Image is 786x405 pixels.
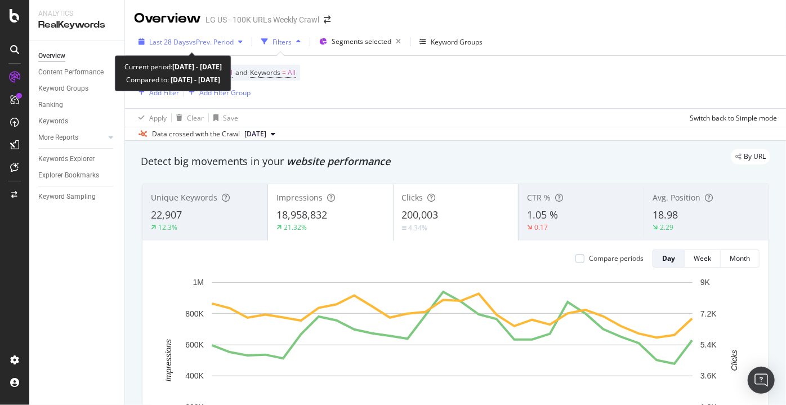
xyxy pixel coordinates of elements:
div: Compare periods [589,253,644,263]
span: 2025 Sep. 7th [244,129,266,139]
text: Impressions [164,339,173,381]
button: Last 28 DaysvsPrev. Period [134,33,247,51]
div: Save [223,113,238,123]
div: Apply [149,113,167,123]
div: 21.32% [284,222,307,232]
img: Equal [402,226,407,230]
text: 1M [193,278,204,287]
span: and [235,68,247,77]
div: Keywords [38,115,68,127]
a: Ranking [38,99,117,111]
div: 12.3% [158,222,177,232]
div: Day [662,253,675,263]
div: LG US - 100K URLs Weekly Crawl [206,14,319,25]
div: More Reports [38,132,78,144]
b: [DATE] - [DATE] [169,75,220,84]
b: [DATE] - [DATE] [172,62,222,72]
text: 7.2K [700,309,717,318]
span: 18.98 [653,208,678,221]
text: 9K [700,278,711,287]
div: arrow-right-arrow-left [324,16,331,24]
button: Filters [257,33,305,51]
button: Month [721,250,760,268]
button: Keyword Groups [415,33,487,51]
button: Save [209,109,238,127]
span: 200,003 [402,208,439,221]
text: 400K [185,372,204,381]
div: Overview [134,9,201,28]
span: 1.05 % [527,208,558,221]
text: 5.4K [700,340,717,349]
div: RealKeywords [38,19,115,32]
button: [DATE] [240,127,280,141]
button: Switch back to Simple mode [685,109,777,127]
div: Add Filter Group [199,88,251,97]
div: Keyword Groups [38,83,88,95]
div: 4.34% [409,223,428,233]
span: All [288,65,296,81]
span: Segments selected [332,37,391,46]
div: 0.17 [534,222,548,232]
div: Clear [187,113,204,123]
div: Content Performance [38,66,104,78]
text: 800K [185,309,204,318]
div: Compared to: [126,73,220,86]
span: Unique Keywords [151,192,217,203]
span: vs Prev. Period [189,37,234,47]
div: Data crossed with the Crawl [152,129,240,139]
span: Avg. Position [653,192,700,203]
div: Month [730,253,750,263]
div: 2.29 [660,222,673,232]
button: Segments selected [315,33,405,51]
a: Overview [38,50,117,62]
span: Impressions [276,192,323,203]
span: Keywords [250,68,280,77]
div: Explorer Bookmarks [38,170,99,181]
div: Week [694,253,711,263]
a: Explorer Bookmarks [38,170,117,181]
a: Keywords [38,115,117,127]
a: Keyword Groups [38,83,117,95]
div: Overview [38,50,65,62]
text: 3.6K [700,372,717,381]
text: 600K [185,340,204,349]
div: Keywords Explorer [38,153,95,165]
div: Keyword Groups [431,37,483,47]
div: Filters [273,37,292,47]
div: Current period: [124,60,222,73]
button: Week [685,250,721,268]
span: 22,907 [151,208,182,221]
div: Add Filter [149,88,179,97]
button: Add Filter [134,86,179,99]
span: Last 28 Days [149,37,189,47]
span: 18,958,832 [276,208,327,221]
span: CTR % [527,192,551,203]
text: Clicks [730,350,739,371]
a: Keyword Sampling [38,191,117,203]
a: More Reports [38,132,105,144]
button: Clear [172,109,204,127]
a: Keywords Explorer [38,153,117,165]
span: Clicks [402,192,423,203]
div: Switch back to Simple mode [690,113,777,123]
div: Ranking [38,99,63,111]
button: Day [653,250,685,268]
span: By URL [744,153,766,160]
div: Keyword Sampling [38,191,96,203]
div: Analytics [38,9,115,19]
div: Open Intercom Messenger [748,367,775,394]
button: Apply [134,109,167,127]
button: Add Filter Group [184,86,251,99]
a: Content Performance [38,66,117,78]
span: = [282,68,286,77]
div: legacy label [731,149,770,164]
